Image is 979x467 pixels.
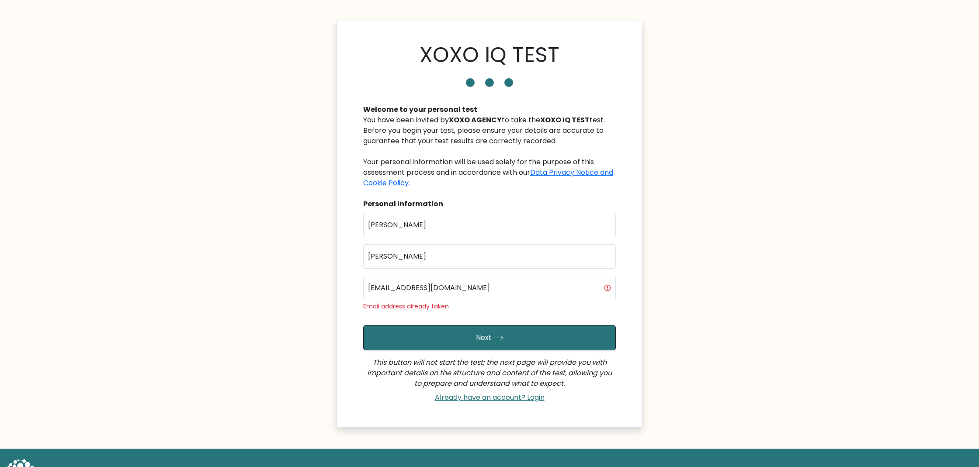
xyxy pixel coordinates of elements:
[363,213,616,237] input: First name
[363,244,616,269] input: Last name
[363,167,613,188] a: Data Privacy Notice and Cookie Policy.
[363,276,616,300] input: Email
[363,115,616,188] div: You have been invited by to take the test. Before you begin your test, please ensure your details...
[363,199,616,209] div: Personal Information
[363,302,616,311] div: Email address already taken
[449,115,502,125] b: XOXO AGENCY
[367,357,612,388] i: This button will not start the test; the next page will provide you with important details on the...
[363,325,616,350] button: Next
[363,104,616,115] div: Welcome to your personal test
[540,115,590,125] b: XOXO IQ TEST
[431,392,548,402] a: Already have an account? Login
[420,42,559,68] h1: XOXO IQ TEST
